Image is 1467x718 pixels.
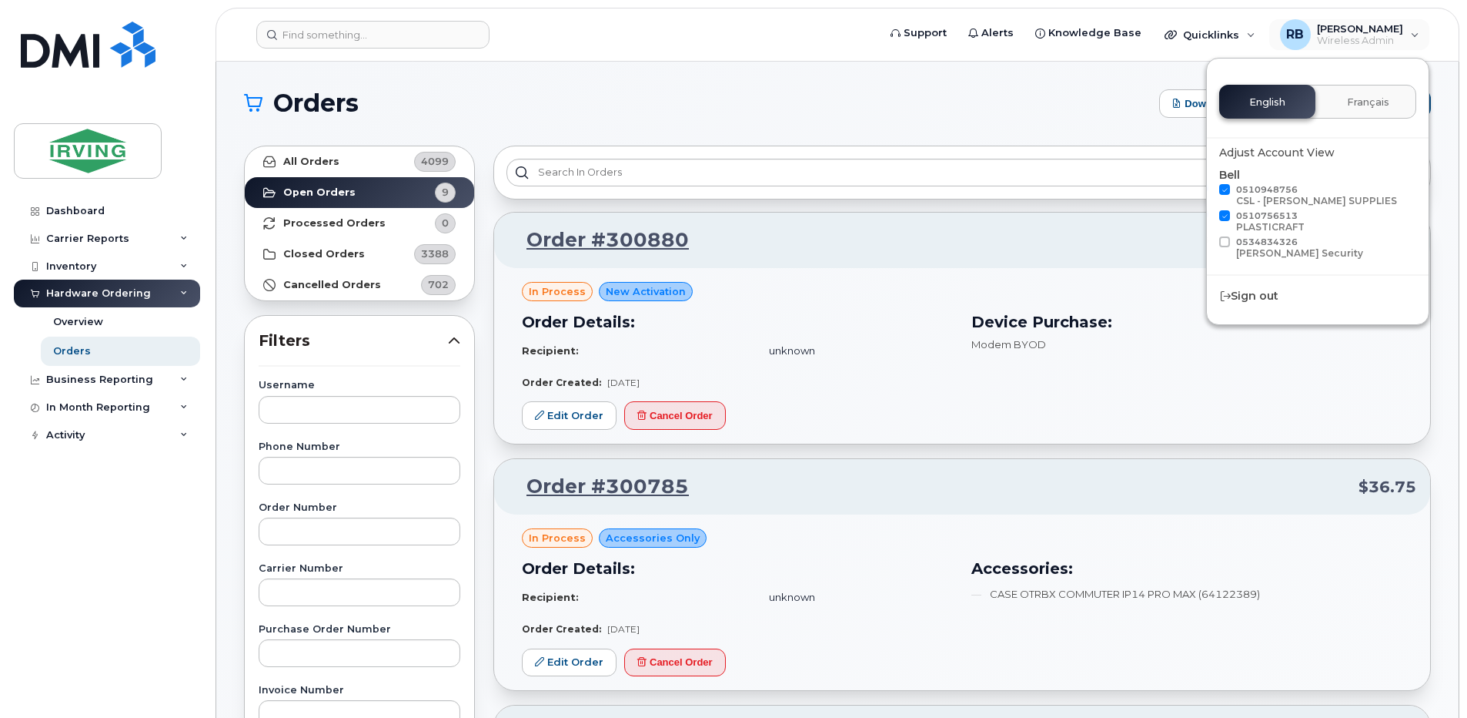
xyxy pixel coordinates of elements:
strong: Closed Orders [283,248,365,260]
a: Edit Order [522,649,617,677]
a: Edit Order [522,401,617,430]
span: 0510948756 [1236,184,1397,206]
span: 4099 [421,154,449,169]
span: [DATE] [607,623,640,635]
button: Cancel Order [624,401,726,430]
span: New Activation [606,284,686,299]
label: Carrier Number [259,564,460,574]
a: Closed Orders3388 [245,239,474,270]
a: Order #300880 [508,226,689,254]
strong: Open Orders [283,186,356,199]
strong: Order Created: [522,623,601,635]
span: Modem BYOD [971,338,1046,351]
span: Filters [259,330,448,352]
span: 0534834326 [1236,237,1363,259]
strong: Order Created: [522,377,601,388]
label: Phone Number [259,442,460,452]
div: Sign out [1207,282,1429,310]
a: Order #300785 [508,473,689,501]
span: Accessories Only [606,531,700,545]
a: Cancelled Orders702 [245,270,474,300]
span: Orders [273,92,359,115]
span: 9 [442,185,449,200]
span: in process [529,531,586,545]
strong: All Orders [283,156,339,168]
span: $36.75 [1358,476,1416,498]
span: 702 [428,277,449,292]
h3: Accessories: [971,557,1402,580]
button: Cancel Order [624,649,726,677]
span: 0 [442,216,449,230]
td: unknown [755,337,953,364]
span: Français [1347,96,1389,109]
button: Download Excel Report [1159,89,1310,118]
label: Invoice Number [259,686,460,696]
a: Processed Orders0 [245,208,474,239]
a: Open Orders9 [245,177,474,208]
span: 0510756513 [1236,210,1305,233]
div: CSL - [PERSON_NAME] SUPPLIES [1236,195,1397,206]
a: All Orders4099 [245,146,474,177]
div: [PERSON_NAME] Security [1236,247,1363,259]
label: Username [259,381,460,391]
input: Search in orders [506,159,1418,186]
div: PLASTICRAFT [1236,221,1305,233]
label: Purchase Order Number [259,625,460,635]
h3: Device Purchase: [971,310,1402,334]
span: 3388 [421,247,449,261]
label: Order Number [259,503,460,513]
strong: Recipient: [522,591,579,603]
div: Bell [1219,167,1416,262]
td: unknown [755,584,953,611]
h3: Order Details: [522,557,953,580]
h3: Order Details: [522,310,953,334]
strong: Cancelled Orders [283,279,381,291]
strong: Recipient: [522,344,579,357]
li: CASE OTRBX COMMUTER IP14 PRO MAX (64122389) [971,587,1402,602]
span: [DATE] [607,377,640,388]
div: Adjust Account View [1219,145,1416,161]
strong: Processed Orders [283,217,386,230]
span: in process [529,284,586,299]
